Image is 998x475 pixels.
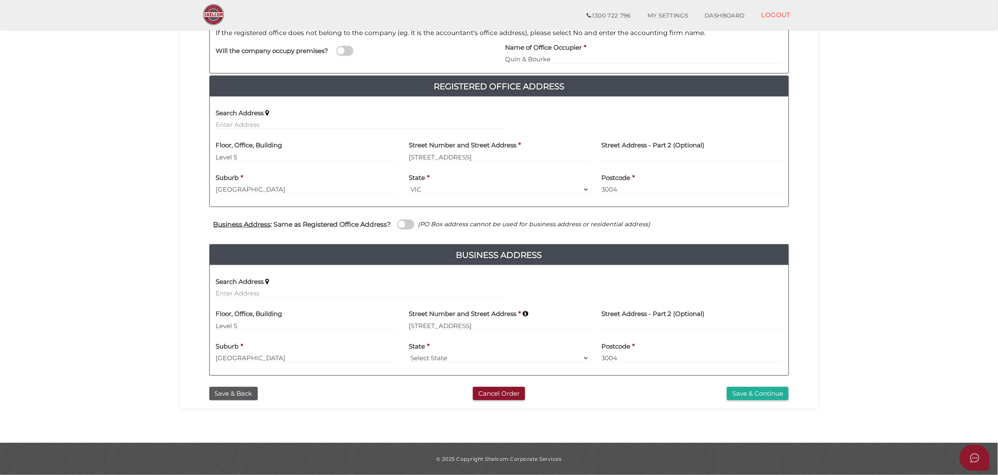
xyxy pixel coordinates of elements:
button: Save & Continue [727,387,789,401]
input: Postcode must be exactly 4 digits [602,354,782,363]
h4: Business Address [210,248,789,262]
input: Enter Address [216,289,505,298]
input: Enter Address [409,321,589,330]
a: 1300 722 796 [578,8,639,24]
input: Enter Address [216,120,505,129]
h4: Street Number and Street Address [409,311,516,318]
div: © 2025 Copyright Shelcom Corporate Services [186,455,812,462]
p: If the registered office does not belong to the company (eg. it is the accountant's office addres... [216,28,782,38]
button: Open asap [960,445,990,471]
h4: Search Address [216,110,264,117]
h4: Street Address - Part 2 (Optional) [602,311,705,318]
h4: Suburb [216,174,239,182]
h4: Name of Office Occupier [505,44,582,51]
u: Business Address [214,220,271,228]
h4: Postcode [602,174,631,182]
h4: : Same as Registered Office Address? [214,221,391,228]
a: DASHBOARD [696,8,753,24]
h4: State [409,174,425,182]
h4: Street Address - Part 2 (Optional) [602,142,705,149]
button: Save & Back [209,387,258,401]
i: Keep typing in your address(including suburb) until it appears [523,311,528,317]
i: (PO Box address cannot be used for business address or residential address) [418,220,651,228]
a: MY SETTINGS [639,8,697,24]
i: Keep typing in your address(including suburb) until it appears [266,278,269,285]
a: Registered Office Address [210,80,789,93]
h4: Floor, Office, Building [216,142,282,149]
h4: Floor, Office, Building [216,311,282,318]
h4: Search Address [216,278,264,286]
h4: State [409,343,425,350]
h4: Street Number and Street Address [409,142,516,149]
input: Enter Address [409,152,589,162]
a: LOGOUT [753,6,799,23]
i: Keep typing in your address(including suburb) until it appears [266,110,269,116]
h4: Will the company occupy premises? [216,48,329,55]
h4: Suburb [216,343,239,350]
h4: Postcode [602,343,631,350]
input: Postcode must be exactly 4 digits [602,185,782,194]
button: Cancel Order [473,387,525,401]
